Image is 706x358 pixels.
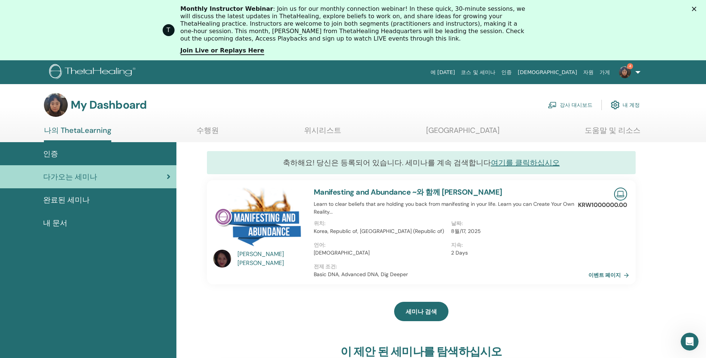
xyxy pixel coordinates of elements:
[44,126,111,142] a: 나의 ThetaLearning
[181,47,264,55] a: Join Live or Replays Here
[43,171,97,182] span: 다가오는 세미나
[619,66,631,78] img: default.jpg
[458,65,498,79] a: 코스 및 세미나
[451,227,584,235] p: 8월/17, 2025
[237,250,306,268] a: [PERSON_NAME] [PERSON_NAME]
[314,227,447,235] p: Korea, Republic of, [GEOGRAPHIC_DATA] (Republic of)
[627,63,633,69] span: 4
[585,126,640,140] a: 도움말 및 리소스
[314,241,447,249] p: 언어 :
[548,97,592,113] a: 강사 대시보드
[491,158,560,167] a: 여기를 클릭하십시오
[43,217,67,228] span: 내 문서
[692,7,699,11] div: 닫기
[71,98,147,112] h3: My Dashboard
[197,126,219,140] a: 수행원
[426,126,499,140] a: [GEOGRAPHIC_DATA]
[213,250,231,268] img: default.jpg
[611,97,640,113] a: 내 계정
[314,271,588,278] p: Basic DNA, Advanced DNA, Dig Deeper
[394,302,448,321] a: 세미나 검색
[597,65,613,79] a: 가게
[681,333,699,351] iframe: Intercom live chat
[498,65,515,79] a: 인증
[49,64,138,81] img: logo.png
[580,65,597,79] a: 자원
[515,65,580,79] a: [DEMOGRAPHIC_DATA]
[451,241,584,249] p: 지속 :
[314,200,588,216] p: Learn to clear beliefs that are holding you back from manifesting in your life. Learn you can Cre...
[181,5,273,12] b: Monthly Instructor Webinar
[614,188,627,201] img: Live Online Seminar
[314,187,502,197] a: Manifesting and Abundance ~와 함께 [PERSON_NAME]
[613,60,643,84] a: 4
[304,126,341,140] a: 위시리스트
[314,220,447,227] p: 위치 :
[406,308,437,316] span: 세미나 검색
[314,249,447,257] p: [DEMOGRAPHIC_DATA]
[428,65,458,79] a: 에 [DATE]
[314,263,588,271] p: 전제 조건 :
[207,151,636,174] div: 축하해요! 당신은 등록되어 있습니다. 세미나를 계속 검색합니다
[451,220,584,227] p: 날짜 :
[588,269,632,281] a: 이벤트 페이지
[44,93,68,117] img: default.jpg
[43,148,58,159] span: 인증
[548,102,557,108] img: chalkboard-teacher.svg
[611,99,620,111] img: cog.svg
[163,24,175,36] div: Profile image for ThetaHealing
[578,201,627,210] p: KRW1000000.00
[451,249,584,257] p: 2 Days
[181,5,532,42] div: : Join us for our monthly connection webinar! In these quick, 30-minute sessions, we will discuss...
[213,188,305,252] img: Manifesting and Abundance
[43,194,90,205] span: 완료된 세미나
